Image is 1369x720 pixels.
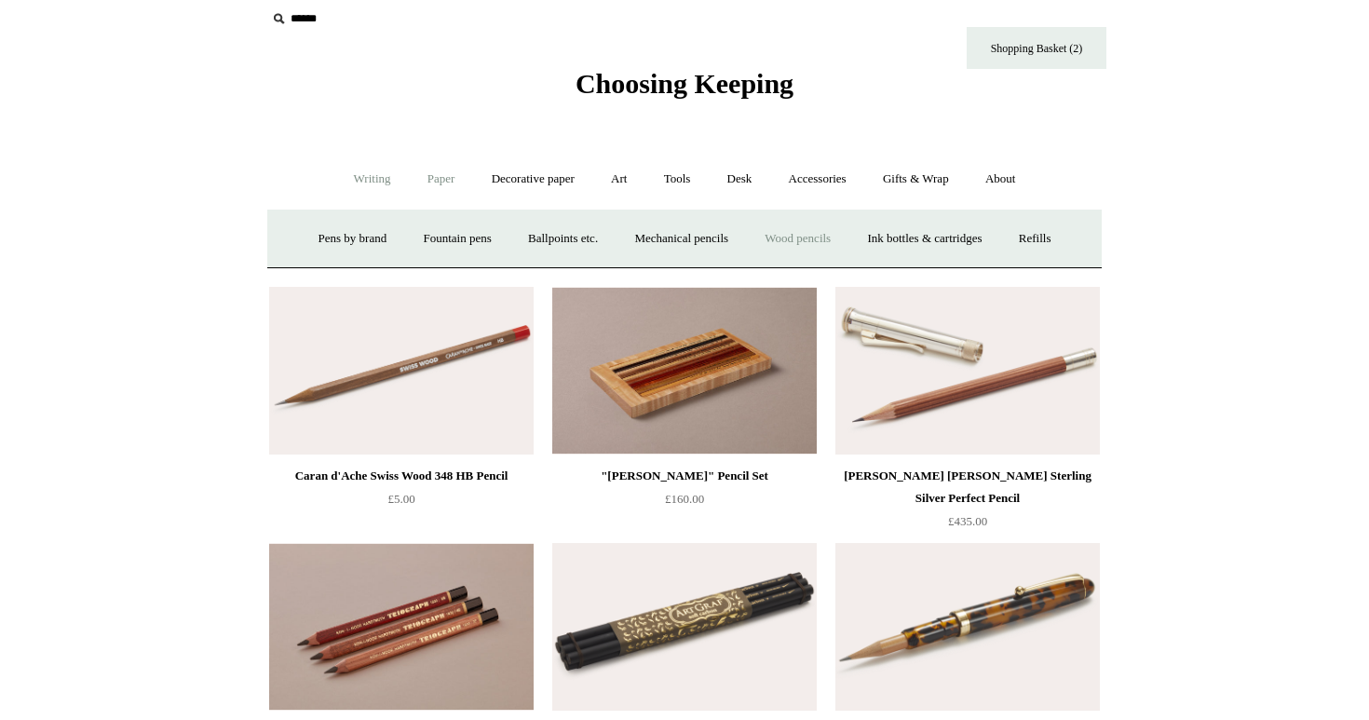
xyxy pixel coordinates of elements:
[835,543,1100,711] img: Ohnishi Seisakusho Tortoise Shell Celluloid Pencil Extender and Holder
[406,214,508,264] a: Fountain pens
[475,155,591,204] a: Decorative paper
[647,155,708,204] a: Tools
[302,214,404,264] a: Pens by brand
[552,287,817,455] a: "Woods" Pencil Set "Woods" Pencil Set
[337,155,408,204] a: Writing
[948,514,987,528] span: £435.00
[411,155,472,204] a: Paper
[387,492,414,506] span: £5.00
[969,155,1033,204] a: About
[835,287,1100,455] img: Graf Von Faber-Castell Sterling Silver Perfect Pencil
[269,543,534,711] a: Koh-i-noor Triograph Sketching Pencils Koh-i-noor Triograph Sketching Pencils
[269,465,534,541] a: Caran d'Ache Swiss Wood 348 HB Pencil £5.00
[576,68,793,99] span: Choosing Keeping
[835,287,1100,455] a: Graf Von Faber-Castell Sterling Silver Perfect Pencil Graf Von Faber-Castell Sterling Silver Perf...
[866,155,966,204] a: Gifts & Wrap
[576,83,793,96] a: Choosing Keeping
[840,465,1095,509] div: [PERSON_NAME] [PERSON_NAME] Sterling Silver Perfect Pencil
[665,492,704,506] span: £160.00
[552,543,817,711] img: Water-soluble soft graphite artist pencils
[269,287,534,455] img: Caran d'Ache Swiss Wood 348 HB Pencil
[269,287,534,455] a: Caran d'Ache Swiss Wood 348 HB Pencil Caran d'Ache Swiss Wood 348 HB Pencil
[967,27,1106,69] a: Shopping Basket (2)
[748,214,847,264] a: Wood pencils
[835,543,1100,711] a: Ohnishi Seisakusho Tortoise Shell Celluloid Pencil Extender and Holder Ohnishi Seisakusho Tortois...
[835,465,1100,541] a: [PERSON_NAME] [PERSON_NAME] Sterling Silver Perfect Pencil £435.00
[269,543,534,711] img: Koh-i-noor Triograph Sketching Pencils
[552,543,817,711] a: Water-soluble soft graphite artist pencils Water-soluble soft graphite artist pencils
[511,214,615,264] a: Ballpoints etc.
[557,465,812,487] div: "[PERSON_NAME]" Pencil Set
[850,214,998,264] a: Ink bottles & cartridges
[274,465,529,487] div: Caran d'Ache Swiss Wood 348 HB Pencil
[594,155,644,204] a: Art
[711,155,769,204] a: Desk
[1002,214,1068,264] a: Refills
[772,155,863,204] a: Accessories
[552,465,817,541] a: "[PERSON_NAME]" Pencil Set £160.00
[552,287,817,455] img: "Woods" Pencil Set
[617,214,745,264] a: Mechanical pencils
